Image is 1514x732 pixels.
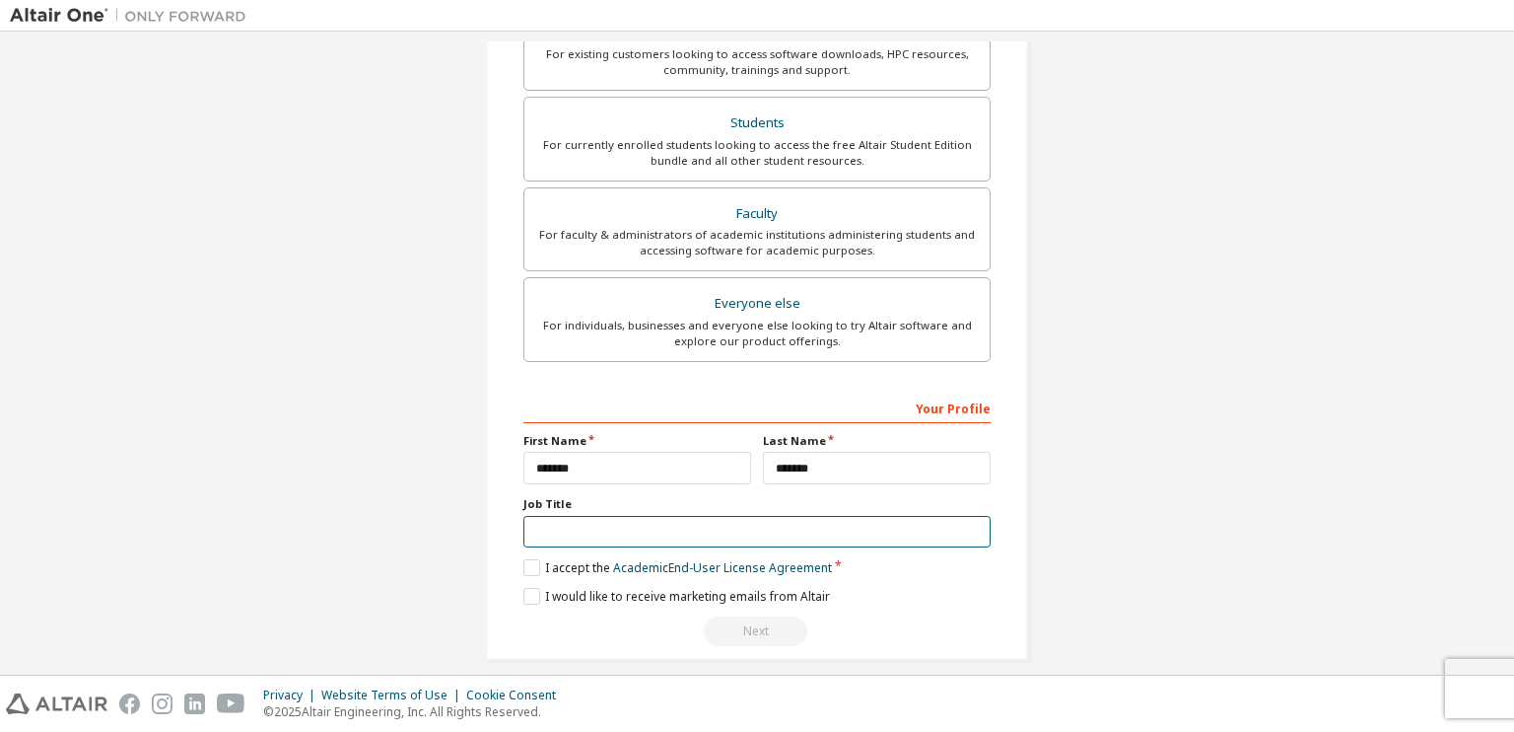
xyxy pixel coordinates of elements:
div: Privacy [263,688,321,703]
label: Job Title [523,496,991,512]
img: Altair One [10,6,256,26]
div: For currently enrolled students looking to access the free Altair Student Edition bundle and all ... [536,137,978,169]
p: © 2025 Altair Engineering, Inc. All Rights Reserved. [263,703,568,720]
img: altair_logo.svg [6,694,107,714]
img: youtube.svg [217,694,245,714]
label: First Name [523,433,751,449]
div: Faculty [536,200,978,228]
label: I accept the [523,559,832,576]
div: Website Terms of Use [321,688,466,703]
img: instagram.svg [152,694,172,714]
img: linkedin.svg [184,694,205,714]
div: Your Profile [523,392,991,423]
label: Last Name [763,433,991,449]
div: Everyone else [536,290,978,318]
div: Read and acccept EULA to continue [523,617,991,646]
a: Academic End-User License Agreement [613,559,832,576]
div: For faculty & administrators of academic institutions administering students and accessing softwa... [536,227,978,258]
div: Cookie Consent [466,688,568,703]
div: For individuals, businesses and everyone else looking to try Altair software and explore our prod... [536,318,978,349]
div: For existing customers looking to access software downloads, HPC resources, community, trainings ... [536,46,978,78]
img: facebook.svg [119,694,140,714]
div: Students [536,110,978,137]
label: I would like to receive marketing emails from Altair [523,588,830,605]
